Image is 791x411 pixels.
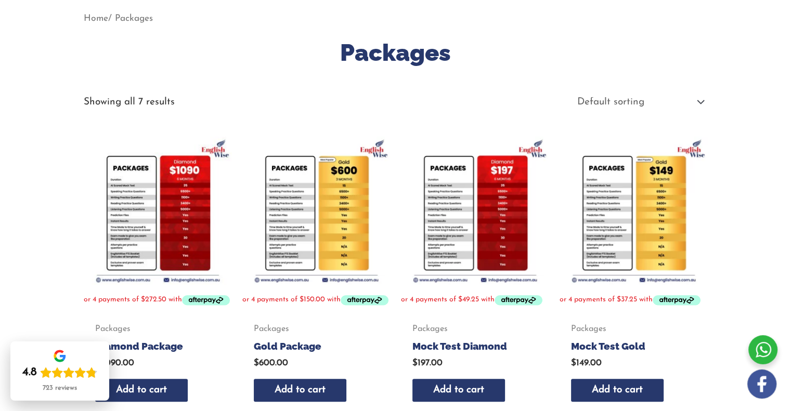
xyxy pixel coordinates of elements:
div: 723 reviews [43,384,77,392]
a: Add to cart: “Mock Test Diamond” [412,379,505,402]
a: Add to cart: “Mock Test Gold” [571,379,664,402]
img: white-facebook.png [747,369,776,399]
h2: Gold Package [254,340,378,353]
a: Mock Test Gold [571,340,695,357]
h2: Diamond Package [95,340,219,353]
bdi: 1,090.00 [95,359,134,367]
img: Mock Test Diamond [401,137,549,285]
a: Add to cart: “Diamond Package” [95,379,188,402]
a: Mock Test Diamond [412,340,537,357]
span: Packages [412,324,537,335]
bdi: 149.00 [571,359,602,367]
img: Diamond Package [84,137,232,285]
span: $ [254,359,259,367]
bdi: 600.00 [254,359,288,367]
span: $ [412,359,418,367]
span: Packages [95,324,219,335]
select: Shop order [569,92,707,112]
span: $ [571,359,576,367]
span: Packages [254,324,378,335]
h2: Mock Test Diamond [412,340,537,353]
a: Diamond Package [95,340,219,357]
span: Packages [571,324,695,335]
a: Gold Package [254,340,378,357]
img: Mock Test Gold [560,137,708,285]
img: Gold Package [242,137,391,285]
p: Showing all 7 results [84,97,175,107]
a: Add to cart: “Gold Package” [254,379,346,402]
nav: Breadcrumb [84,10,708,27]
div: Rating: 4.8 out of 5 [22,365,97,380]
div: 4.8 [22,365,37,380]
bdi: 197.00 [412,359,443,367]
h2: Mock Test Gold [571,340,695,353]
h1: Packages [84,36,708,69]
a: Home [84,14,108,23]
